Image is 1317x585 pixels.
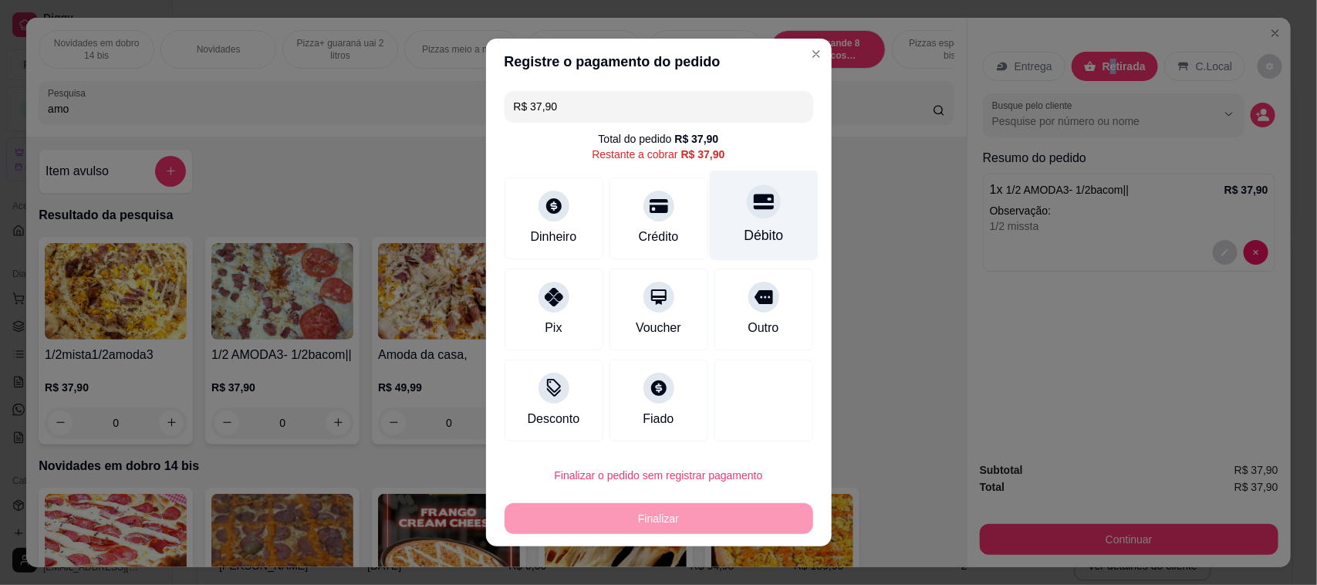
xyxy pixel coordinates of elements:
button: Finalizar o pedido sem registrar pagamento [505,460,813,491]
div: R$ 37,90 [681,147,725,162]
div: Pix [545,319,562,337]
header: Registre o pagamento do pedido [486,39,832,85]
div: Crédito [639,228,679,246]
div: Total do pedido [599,131,719,147]
input: Ex.: hambúrguer de cordeiro [514,91,804,122]
div: Voucher [636,319,681,337]
div: Dinheiro [531,228,577,246]
div: Restante a cobrar [592,147,724,162]
div: Desconto [528,410,580,428]
div: R$ 37,90 [675,131,719,147]
div: Outro [748,319,778,337]
div: Fiado [643,410,674,428]
div: Débito [744,225,783,245]
button: Close [804,42,829,66]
